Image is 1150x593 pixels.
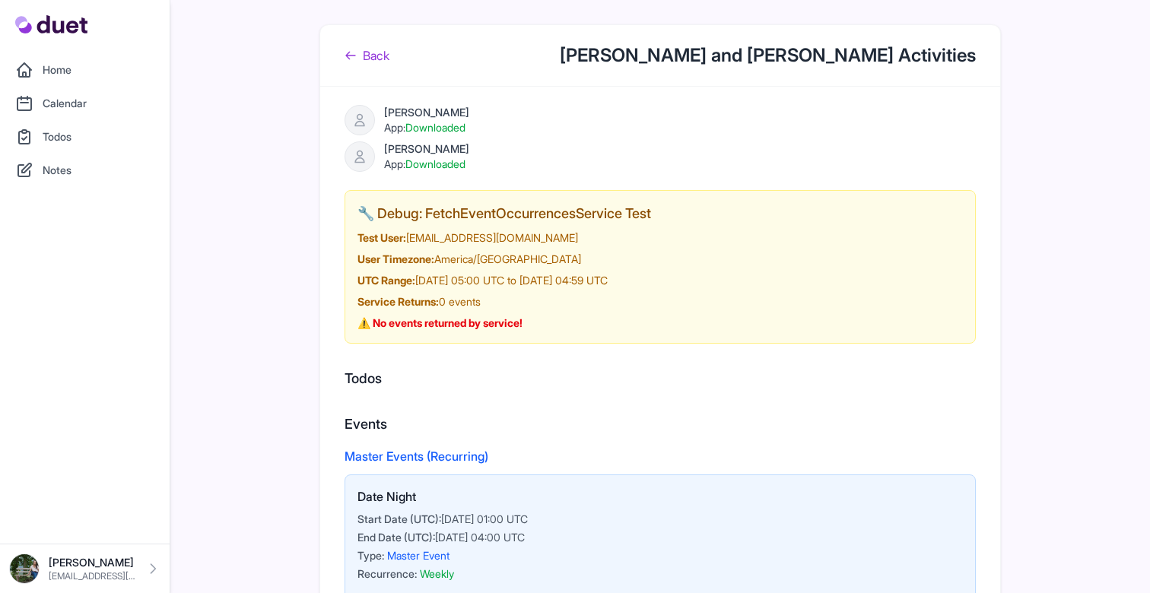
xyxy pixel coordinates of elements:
[9,88,160,119] a: Calendar
[357,273,963,288] div: [DATE] 05:00 UTC to [DATE] 04:59 UTC
[357,230,963,246] div: [EMAIL_ADDRESS][DOMAIN_NAME]
[357,203,963,224] h2: 🔧 Debug: FetchEventOccurrencesService Test
[357,274,415,287] strong: UTC Range:
[384,105,469,120] div: [PERSON_NAME]
[387,549,450,562] span: Master Event
[49,555,136,570] p: [PERSON_NAME]
[345,414,976,435] h2: Events
[357,530,963,545] div: [DATE] 04:00 UTC
[357,531,435,544] span: End Date (UTC):
[9,155,160,186] a: Notes
[357,231,406,244] strong: Test User:
[357,295,439,308] strong: Service Returns:
[357,252,434,265] strong: User Timezone:
[49,570,136,582] p: [EMAIL_ADDRESS][DOMAIN_NAME]
[405,121,465,134] span: Downloaded
[357,294,963,309] div: 0 events
[405,157,465,170] span: Downloaded
[9,55,160,85] a: Home
[345,368,976,389] h2: Todos
[357,487,963,506] h3: Date Night
[357,512,963,527] div: [DATE] 01:00 UTC
[357,567,417,580] span: Recurrence:
[9,553,40,584] img: DSC08576_Original.jpeg
[420,567,454,580] span: Weekly
[357,316,523,329] strong: ⚠️ No events returned by service!
[345,46,389,65] a: Back
[357,252,963,267] div: America/[GEOGRAPHIC_DATA]
[357,512,441,525] span: Start Date (UTC):
[345,447,976,465] h3: Master Events (Recurring)
[384,120,469,135] div: App:
[384,157,469,172] div: App:
[9,122,160,152] a: Todos
[384,141,469,157] div: [PERSON_NAME]
[560,43,976,68] h1: [PERSON_NAME] and [PERSON_NAME] Activities
[9,553,160,584] a: [PERSON_NAME] [EMAIL_ADDRESS][DOMAIN_NAME]
[357,549,384,562] span: Type:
